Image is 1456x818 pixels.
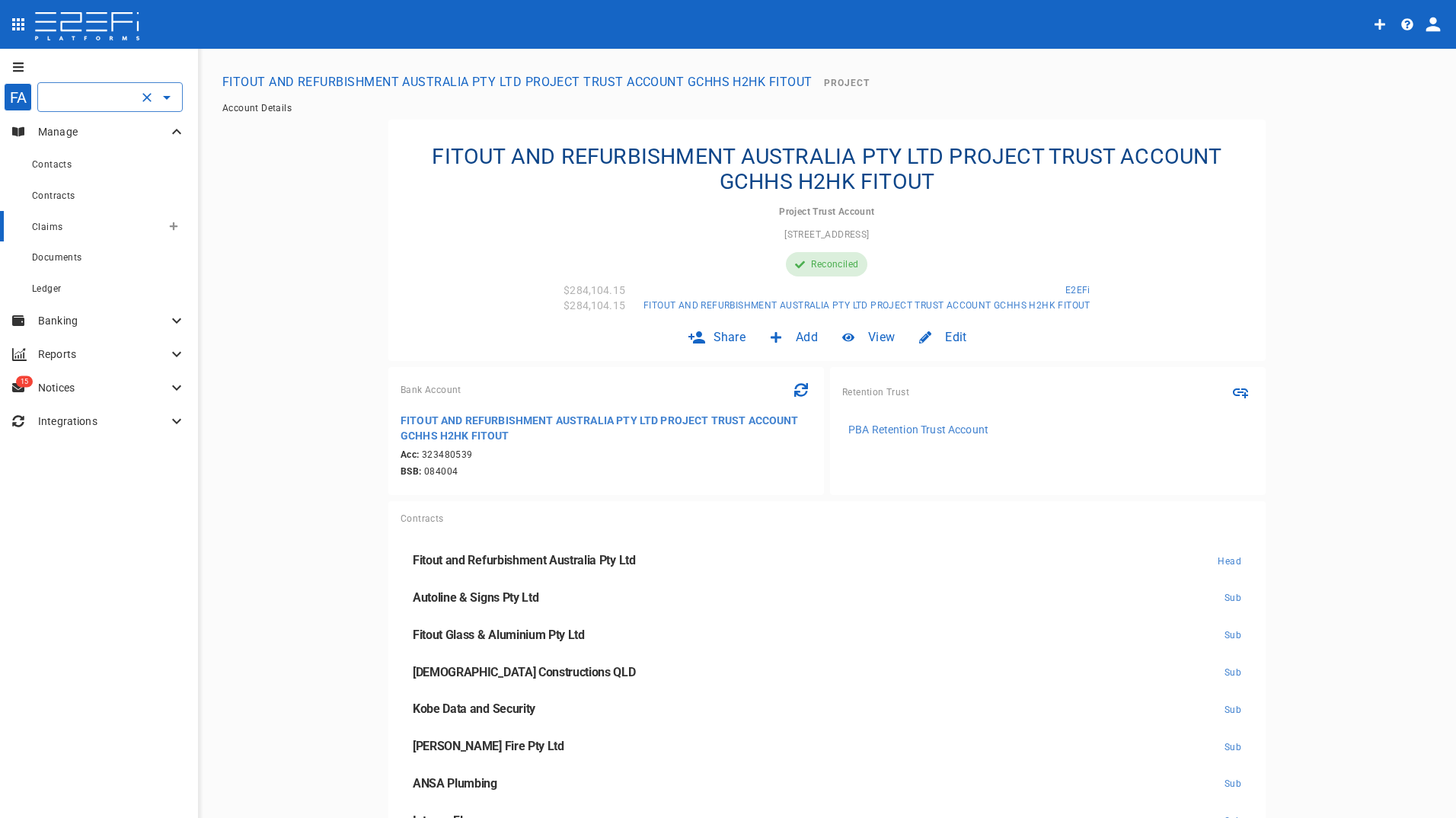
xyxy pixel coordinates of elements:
[413,776,497,791] span: ANSA Plumbing
[1218,556,1241,567] span: Head
[784,229,869,240] span: [STREET_ADDRESS]
[32,190,75,201] span: Contracts
[222,103,292,113] a: Account Details
[401,765,1253,803] a: ANSA PlumbingSub
[38,380,168,395] p: Notices
[413,590,538,605] span: Autoline & Signs Pty Ltd
[714,328,746,346] span: Share
[401,728,1253,765] a: [PERSON_NAME] Fire Pty LtdSub
[842,387,909,398] span: Retention Trust
[401,449,420,460] b: Acc:
[401,413,812,443] p: FITOUT AND REFURBISHMENT AUSTRALIA PTY LTD PROJECT TRUST ACCOUNT GCHHS H2HK FITOUT
[907,319,979,355] div: Edit
[38,313,168,328] p: Banking
[413,739,564,753] span: [PERSON_NAME] Fire Pty Ltd
[1228,379,1253,405] button: Link RTA
[16,376,33,388] span: 15
[842,417,1253,442] a: PBA Retention Trust Account
[401,542,1253,580] a: Fitout and Refurbishment Australia Pty LtdHead
[169,222,178,231] span: Create claim
[413,701,535,716] span: Kobe Data and Security
[1225,705,1241,715] span: Sub
[779,206,874,217] span: Project Trust Account
[401,691,1253,728] a: Kobe Data and SecuritySub
[564,298,625,313] p: $284,104.15
[868,328,895,346] span: View
[222,103,1432,113] nav: breadcrumb
[1225,630,1241,641] span: Sub
[4,83,32,111] div: FA
[401,513,444,524] span: Contracts
[1225,667,1241,678] span: Sub
[401,144,1253,194] h4: FITOUT AND REFURBISHMENT AUSTRALIA PTY LTD PROJECT TRUST ACCOUNT GCHHS H2HK FITOUT
[413,665,635,679] span: [DEMOGRAPHIC_DATA] Constructions QLD
[161,214,186,238] button: Create claim
[401,449,812,460] span: 323480539
[796,328,818,346] span: Add
[32,159,72,170] span: Contacts
[1065,285,1090,296] span: E2EFi
[401,617,1253,654] a: Fitout Glass & Aluminium Pty LtdSub
[1225,778,1241,789] span: Sub
[38,414,168,429] p: Integrations
[790,379,812,401] span: Last refreshed July 31, 2025 2:04 PM
[1225,593,1241,603] span: Sub
[216,67,818,97] button: FITOUT AND REFURBISHMENT AUSTRALIA PTY LTD PROJECT TRUST ACCOUNT GCHHS H2HK FITOUT
[945,328,966,346] span: Edit
[1225,742,1241,752] span: Sub
[848,422,988,437] p: PBA Retention Trust Account
[413,553,636,567] span: Fitout and Refurbishment Australia Pty Ltd
[564,283,625,298] p: $284,104.15
[830,319,907,355] div: View
[811,259,858,270] span: Reconciled
[824,78,870,88] span: Project
[38,347,168,362] p: Reports
[32,283,61,294] span: Ledger
[401,385,461,395] span: Bank Account
[643,300,1090,311] span: FITOUT AND REFURBISHMENT AUSTRALIA PTY LTD PROJECT TRUST ACCOUNT GCHHS H2HK FITOUT
[32,252,82,263] span: Documents
[675,319,758,355] div: Share
[38,124,168,139] p: Manage
[156,87,177,108] button: Open
[32,222,62,232] span: Claims
[136,87,158,108] button: Clear
[758,319,830,355] div: Add
[401,466,422,477] b: BSB:
[401,466,812,477] span: 084004
[401,580,1253,617] a: Autoline & Signs Pty LtdSub
[413,628,585,642] span: Fitout Glass & Aluminium Pty Ltd
[44,89,133,105] input: FITOUT AND REFURBISHMENT AUSTRALIA PTY LTD PROJECT TRUST ACCOUNT GCHHS H2HK FITOUT
[401,654,1253,692] a: [DEMOGRAPHIC_DATA] Constructions QLDSub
